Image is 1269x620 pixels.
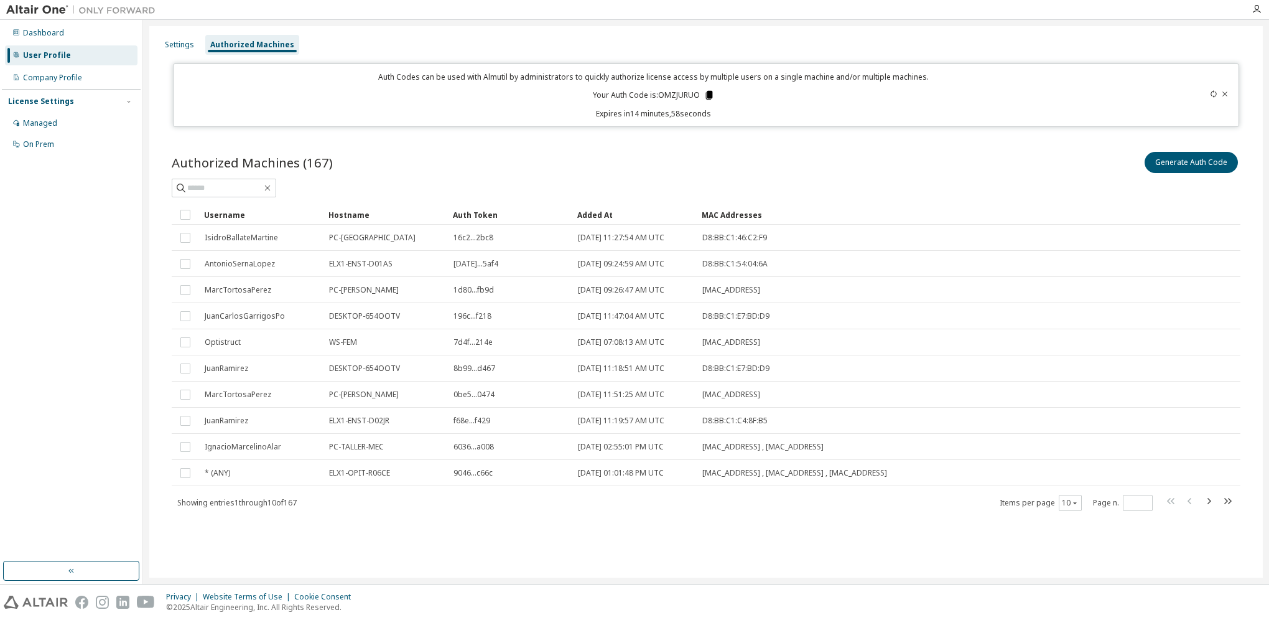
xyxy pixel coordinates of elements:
span: 8b99...d467 [453,364,495,373]
span: D8:BB:C1:E7:BD:D9 [702,364,769,373]
span: [MAC_ADDRESS] , [MAC_ADDRESS] [702,442,824,452]
span: [MAC_ADDRESS] [702,337,760,347]
span: Optistruct [205,337,241,347]
div: User Profile [23,50,71,60]
p: © 2025 Altair Engineering, Inc. All Rights Reserved. [166,602,358,613]
span: Authorized Machines (167) [172,154,333,171]
span: 7d4f...214e [453,337,493,347]
div: Dashboard [23,28,64,38]
span: [DATE] 11:47:04 AM UTC [578,311,664,321]
span: JuanCarlosGarrigosPo [205,311,285,321]
span: Page n. [1093,495,1153,511]
p: Auth Codes can be used with Almutil by administrators to quickly authorize license access by mult... [181,72,1125,82]
span: DESKTOP-654OOTV [329,364,400,373]
span: 6036...a008 [453,442,494,452]
div: Website Terms of Use [203,592,294,602]
div: MAC Addresses [702,205,1110,225]
span: WS-FEM [329,337,357,347]
span: 16c2...2bc8 [453,233,493,243]
img: linkedin.svg [116,596,129,609]
span: 9046...c66c [453,468,493,478]
span: [DATE] 09:24:59 AM UTC [578,259,664,269]
div: Privacy [166,592,203,602]
span: JuanRamirez [205,416,248,426]
span: PC-TALLER-MEC [329,442,384,452]
span: AntonioSernaLopez [205,259,275,269]
span: IgnacioMarcelinoAlar [205,442,281,452]
div: Auth Token [453,205,567,225]
span: [DATE] 11:51:25 AM UTC [578,390,664,400]
span: JuanRamirez [205,364,248,373]
img: altair_logo.svg [4,596,68,609]
span: f68e...f429 [453,416,490,426]
span: ELX1-ENST-D01AS [329,259,393,269]
img: facebook.svg [75,596,88,609]
div: License Settings [8,96,74,106]
span: PC-[GEOGRAPHIC_DATA] [329,233,416,243]
span: [DATE] 07:08:13 AM UTC [578,337,664,347]
span: ELX1-OPIT-R06CE [329,468,390,478]
div: Username [204,205,318,225]
span: DESKTOP-654OOTV [329,311,400,321]
div: On Prem [23,139,54,149]
p: Your Auth Code is: OMZJURUO [593,90,715,101]
div: Cookie Consent [294,592,358,602]
span: Items per page [1000,495,1082,511]
button: 10 [1062,498,1079,508]
span: [DATE]...5af4 [453,259,498,269]
img: instagram.svg [96,596,109,609]
span: 196c...f218 [453,311,491,321]
div: Authorized Machines [210,40,294,50]
span: PC-[PERSON_NAME] [329,285,399,295]
span: [DATE] 09:26:47 AM UTC [578,285,664,295]
div: Added At [577,205,692,225]
span: [MAC_ADDRESS] , [MAC_ADDRESS] , [MAC_ADDRESS] [702,468,887,478]
span: D8:BB:C1:C4:8F:B5 [702,416,768,426]
div: Hostname [328,205,443,225]
p: Expires in 14 minutes, 58 seconds [181,108,1125,119]
div: Company Profile [23,73,82,83]
img: Altair One [6,4,162,16]
span: PC-[PERSON_NAME] [329,390,399,400]
span: 1d80...fb9d [453,285,494,295]
span: [DATE] 02:55:01 PM UTC [578,442,664,452]
button: Generate Auth Code [1145,152,1238,173]
img: youtube.svg [137,596,155,609]
span: [DATE] 01:01:48 PM UTC [578,468,664,478]
span: MarcTortosaPerez [205,285,271,295]
span: IsidroBallateMartine [205,233,278,243]
span: [MAC_ADDRESS] [702,285,760,295]
div: Managed [23,118,57,128]
div: Settings [165,40,194,50]
span: D8:BB:C1:46:C2:F9 [702,233,767,243]
span: [MAC_ADDRESS] [702,390,760,400]
span: Showing entries 1 through 10 of 167 [177,497,297,508]
span: ELX1-ENST-D02JR [329,416,389,426]
span: * (ANY) [205,468,230,478]
span: [DATE] 11:27:54 AM UTC [578,233,664,243]
span: [DATE] 11:19:57 AM UTC [578,416,664,426]
span: [DATE] 11:18:51 AM UTC [578,364,664,373]
span: D8:BB:C1:E7:BD:D9 [702,311,769,321]
span: MarcTortosaPerez [205,390,271,400]
span: D8:BB:C1:54:04:6A [702,259,768,269]
span: 0be5...0474 [453,390,495,400]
